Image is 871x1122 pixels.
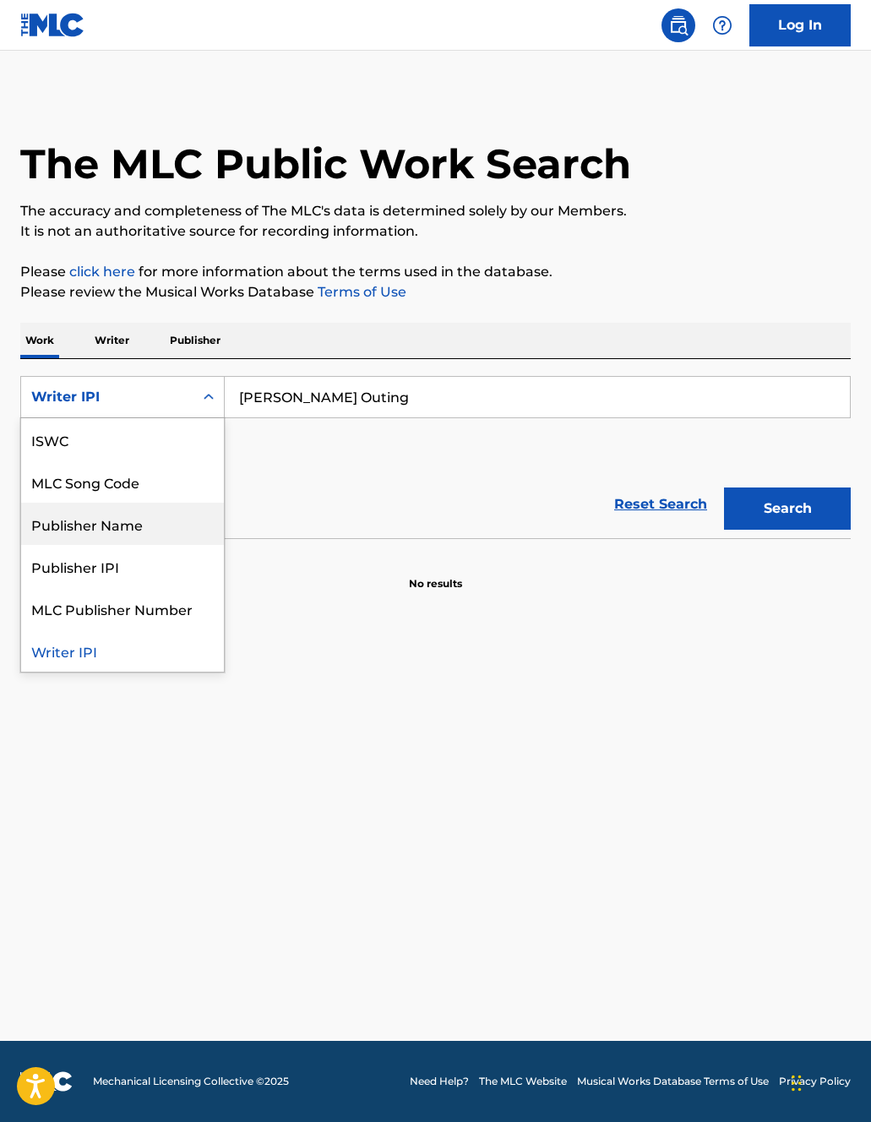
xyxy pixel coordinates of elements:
[314,284,406,300] a: Terms of Use
[792,1058,802,1108] div: Drag
[21,545,224,587] div: Publisher IPI
[668,15,689,35] img: search
[749,4,851,46] a: Log In
[31,387,183,407] div: Writer IPI
[20,282,851,302] p: Please review the Musical Works Database
[21,503,224,545] div: Publisher Name
[20,376,851,538] form: Search Form
[20,201,851,221] p: The accuracy and completeness of The MLC's data is determined solely by our Members.
[90,323,134,358] p: Writer
[21,587,224,629] div: MLC Publisher Number
[20,139,631,189] h1: The MLC Public Work Search
[712,15,732,35] img: help
[606,486,716,523] a: Reset Search
[479,1074,567,1089] a: The MLC Website
[705,8,739,42] div: Help
[724,487,851,530] button: Search
[93,1074,289,1089] span: Mechanical Licensing Collective © 2025
[21,460,224,503] div: MLC Song Code
[20,262,851,282] p: Please for more information about the terms used in the database.
[20,221,851,242] p: It is not an authoritative source for recording information.
[21,418,224,460] div: ISWC
[165,323,226,358] p: Publisher
[21,629,224,672] div: Writer IPI
[20,1071,73,1092] img: logo
[577,1074,769,1089] a: Musical Works Database Terms of Use
[661,8,695,42] a: Public Search
[20,323,59,358] p: Work
[409,556,462,591] p: No results
[410,1074,469,1089] a: Need Help?
[20,13,85,37] img: MLC Logo
[779,1074,851,1089] a: Privacy Policy
[69,264,135,280] a: click here
[787,1041,871,1122] iframe: Chat Widget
